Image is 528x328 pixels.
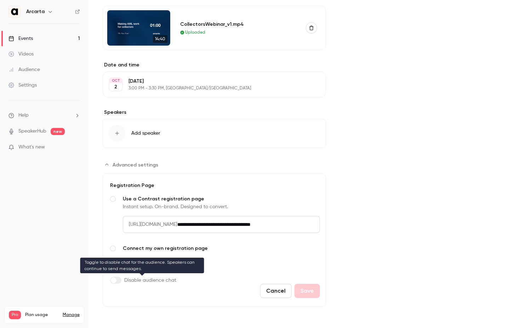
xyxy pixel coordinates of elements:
[123,245,320,252] span: Connect my own registration page
[8,51,34,58] div: Videos
[109,182,320,189] div: Registration Page
[18,112,29,119] span: Help
[128,86,288,91] p: 3:00 PM - 3:30 PM, [GEOGRAPHIC_DATA]/[GEOGRAPHIC_DATA]
[131,130,160,137] span: Add speaker
[8,112,80,119] li: help-dropdown-opener
[9,6,20,17] img: Arcarta
[123,216,177,233] span: [URL][DOMAIN_NAME]
[128,78,288,85] p: [DATE]
[180,20,297,28] div: CollectorsWebinar_v1.mp4
[18,143,45,151] span: What's new
[8,82,37,89] div: Settings
[260,284,292,298] button: Cancel
[123,203,320,210] div: Instant setup. On-brand. Designed to convert.
[103,159,162,170] button: Advanced settings
[185,29,205,36] span: Uploaded
[109,264,176,277] div: Chat
[9,311,21,319] span: Pro
[109,78,122,83] div: OCT
[113,161,158,169] span: Advanced settings
[25,312,58,318] span: Plan usage
[103,119,326,148] button: Add speaker
[8,66,40,73] div: Audience
[103,109,326,116] label: Speakers
[63,312,80,318] a: Manage
[123,195,320,203] span: Use a Contrast registration page
[103,159,326,307] section: Advanced settings
[153,35,167,43] span: 14:40
[124,277,176,284] span: Disable audience chat
[114,83,117,90] p: 2
[103,61,326,69] label: Date and time
[18,128,46,135] a: SpeakerHub
[26,8,45,15] h6: Arcarta
[8,35,33,42] div: Events
[51,128,65,135] span: new
[177,216,320,233] input: Use a Contrast registration pageInstant setup. On-brand. Designed to convert.[URL][DOMAIN_NAME]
